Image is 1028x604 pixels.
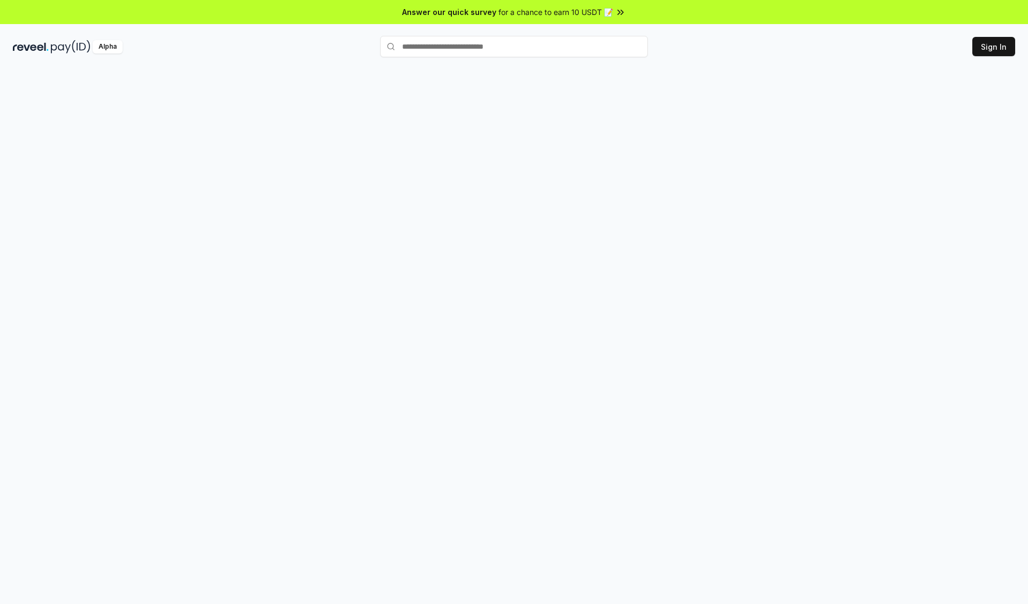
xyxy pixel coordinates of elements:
img: pay_id [51,40,90,53]
img: reveel_dark [13,40,49,53]
div: Alpha [93,40,123,53]
button: Sign In [972,37,1015,56]
span: Answer our quick survey [402,6,496,18]
span: for a chance to earn 10 USDT 📝 [498,6,613,18]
